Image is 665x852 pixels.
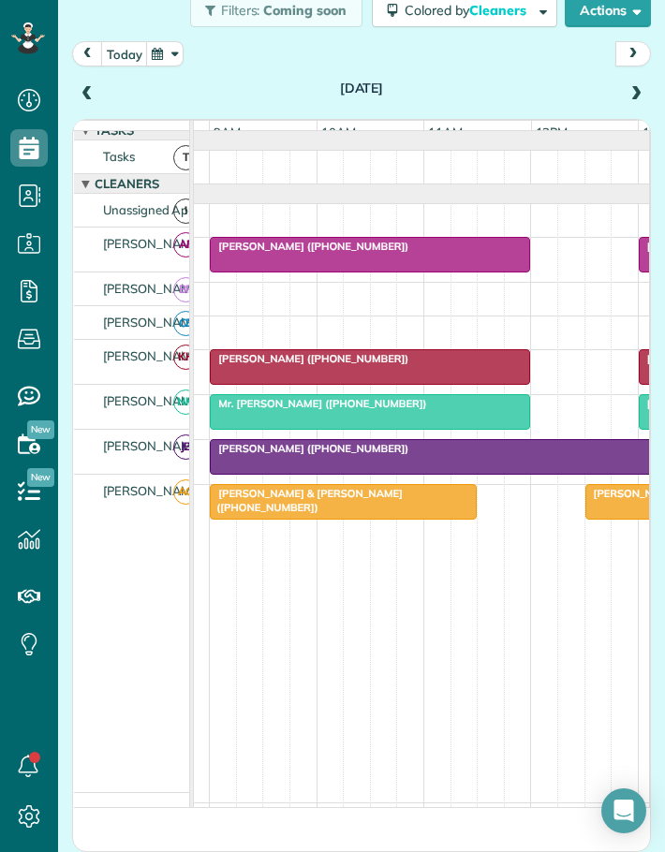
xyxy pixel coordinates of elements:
span: [PERSON_NAME] [99,281,207,296]
span: NM [173,389,199,415]
span: [PERSON_NAME] ([PHONE_NUMBER]) [209,240,409,253]
button: next [615,41,651,66]
span: New [27,468,54,487]
button: prev [72,41,103,66]
span: 9am [210,125,244,140]
span: Unassigned Appointments [99,202,256,217]
span: [PERSON_NAME] & [PERSON_NAME] [99,315,320,330]
span: AG [173,479,199,505]
span: Cleaners [469,2,529,19]
span: Mr. [PERSON_NAME] ([PHONE_NUMBER]) [209,397,427,410]
span: 10am [318,125,360,140]
span: New [27,420,54,439]
span: T [173,145,199,170]
span: BR [173,277,199,302]
span: Filters: [221,2,260,19]
button: today [101,41,148,66]
span: [PERSON_NAME] [99,438,207,453]
span: 12pm [532,125,572,140]
span: Colored by [405,2,533,19]
span: [PERSON_NAME] [99,483,207,498]
span: [PERSON_NAME] ([PHONE_NUMBER]) [209,442,409,455]
span: 11am [424,125,466,140]
span: Cleaners [91,176,163,191]
span: [PERSON_NAME] [99,393,207,408]
span: AF [173,232,199,257]
span: [PERSON_NAME] [99,348,207,363]
h2: [DATE] [105,81,618,95]
span: [PERSON_NAME] & [PERSON_NAME] ([PHONE_NUMBER]) [209,487,403,513]
span: Coming soon [263,2,347,19]
span: JB [173,434,199,460]
span: Tasks [99,149,139,164]
span: KH [173,345,199,370]
span: ! [173,198,199,224]
span: CB [173,311,199,336]
span: [PERSON_NAME] [99,236,207,251]
span: [PERSON_NAME] ([PHONE_NUMBER]) [209,352,409,365]
div: Open Intercom Messenger [601,788,646,833]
